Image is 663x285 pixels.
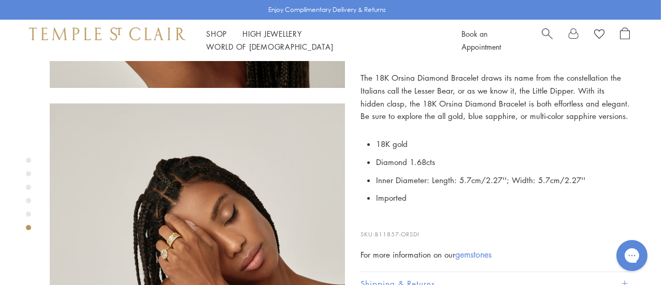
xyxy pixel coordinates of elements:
[361,219,630,239] p: SKU:
[376,193,407,203] span: Imported
[542,27,553,53] a: Search
[462,28,501,52] a: Book an Appointment
[206,27,438,53] nav: Main navigation
[375,230,420,238] span: B11857-ORSDI
[611,236,653,275] iframe: Gorgias live chat messenger
[29,27,185,40] img: Temple St. Clair
[376,157,435,167] span: Diamond 1.68cts
[455,249,492,260] a: gemstones
[268,5,386,15] p: Enjoy Complimentary Delivery & Returns
[206,28,227,39] a: ShopShop
[26,155,31,238] div: Product gallery navigation
[620,27,630,53] a: Open Shopping Bag
[242,28,302,39] a: High JewelleryHigh Jewellery
[361,71,630,123] p: The 18K Orsina Diamond Bracelet draws its name from the constellation the Italians call the Lesse...
[361,248,630,261] div: For more information on our
[376,139,408,149] span: 18K gold
[594,27,604,43] a: View Wishlist
[206,41,333,52] a: World of [DEMOGRAPHIC_DATA]World of [DEMOGRAPHIC_DATA]
[376,175,585,185] span: Inner Diameter: Length: 5.7cm/2.27''; Width: 5.7cm/2.27''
